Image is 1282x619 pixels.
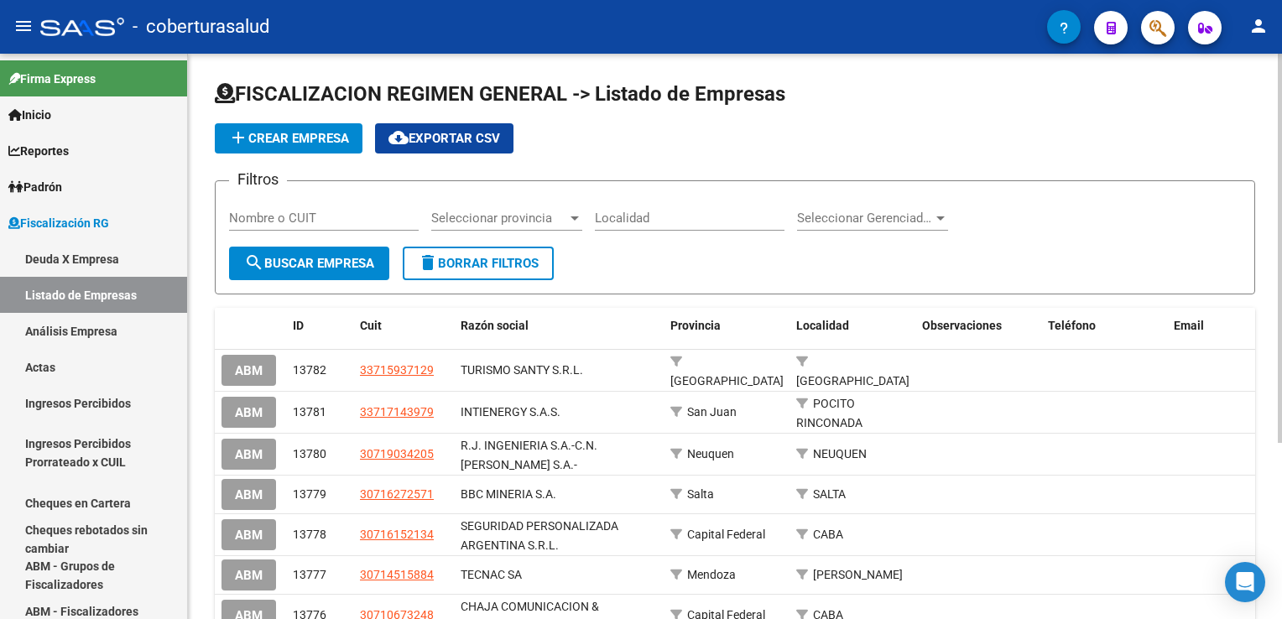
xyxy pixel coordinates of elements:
[244,256,374,271] span: Buscar Empresa
[461,319,529,332] span: Razón social
[360,487,434,501] span: 30716272571
[388,131,500,146] span: Exportar CSV
[293,363,326,377] span: 13782
[235,568,263,583] span: ABM
[670,319,721,332] span: Provincia
[1225,562,1265,602] div: Open Intercom Messenger
[796,374,909,407] span: [GEOGRAPHIC_DATA][PERSON_NAME]
[8,178,62,196] span: Padrón
[8,214,109,232] span: Fiscalización RG
[687,487,714,501] span: Salta
[293,405,326,419] span: 13781
[418,256,539,271] span: Borrar Filtros
[221,355,276,386] button: ABM
[235,487,263,502] span: ABM
[215,123,362,153] button: Crear Empresa
[215,82,785,106] span: FISCALIZACION REGIMEN GENERAL -> Listado de Empresas
[431,211,567,226] span: Seleccionar provincia
[293,319,304,332] span: ID
[133,8,269,45] span: - coberturasalud
[360,319,382,332] span: Cuit
[1048,319,1096,332] span: Teléfono
[353,308,454,344] datatable-header-cell: Cuit
[228,131,349,146] span: Crear Empresa
[293,487,326,501] span: 13779
[228,127,248,148] mat-icon: add
[922,319,1002,332] span: Observaciones
[360,363,434,377] span: 33715937129
[8,142,69,160] span: Reportes
[664,308,790,344] datatable-header-cell: Provincia
[687,447,734,460] span: Neuquen
[221,559,276,590] button: ABM
[375,123,513,153] button: Exportar CSV
[360,528,434,541] span: 30716152134
[813,568,903,581] span: [PERSON_NAME]
[293,528,326,541] span: 13778
[1174,319,1204,332] span: Email
[244,252,264,273] mat-icon: search
[221,479,276,510] button: ABM
[454,308,664,344] datatable-header-cell: Razón social
[461,487,556,501] span: BBC MINERIA S.A.
[813,487,846,501] span: SALTA
[461,405,560,419] span: INTIENERGY S.A.S.
[461,568,522,581] span: TECNAC SA
[229,247,389,280] button: Buscar Empresa
[796,397,862,429] span: POCITO RINCONADA
[796,319,849,332] span: Localidad
[360,568,434,581] span: 30714515884
[360,405,434,419] span: 33717143979
[235,405,263,420] span: ABM
[229,168,287,191] h3: Filtros
[235,363,263,378] span: ABM
[790,308,915,344] datatable-header-cell: Localidad
[403,247,554,280] button: Borrar Filtros
[221,439,276,470] button: ABM
[235,447,263,462] span: ABM
[813,528,843,541] span: CABA
[461,363,583,377] span: TURISMO SANTY S.R.L.
[293,568,326,581] span: 13777
[286,308,353,344] datatable-header-cell: ID
[687,568,736,581] span: Mendoza
[8,70,96,88] span: Firma Express
[797,211,933,226] span: Seleccionar Gerenciador
[1041,308,1167,344] datatable-header-cell: Teléfono
[293,447,326,460] span: 13780
[13,16,34,36] mat-icon: menu
[687,405,737,419] span: San Juan
[388,127,409,148] mat-icon: cloud_download
[461,519,618,552] span: SEGURIDAD PERSONALIZADA ARGENTINA S.R.L.
[670,374,784,388] span: [GEOGRAPHIC_DATA]
[915,308,1041,344] datatable-header-cell: Observaciones
[461,439,605,491] span: R.J. INGENIERIA S.A.-C.N. SAPAG S.A.-AGUADO UT U. T. E.
[8,106,51,124] span: Inicio
[418,252,438,273] mat-icon: delete
[360,447,434,460] span: 30719034205
[221,519,276,550] button: ABM
[813,447,867,460] span: NEUQUEN
[1248,16,1269,36] mat-icon: person
[235,528,263,543] span: ABM
[221,397,276,428] button: ABM
[687,528,765,541] span: Capital Federal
